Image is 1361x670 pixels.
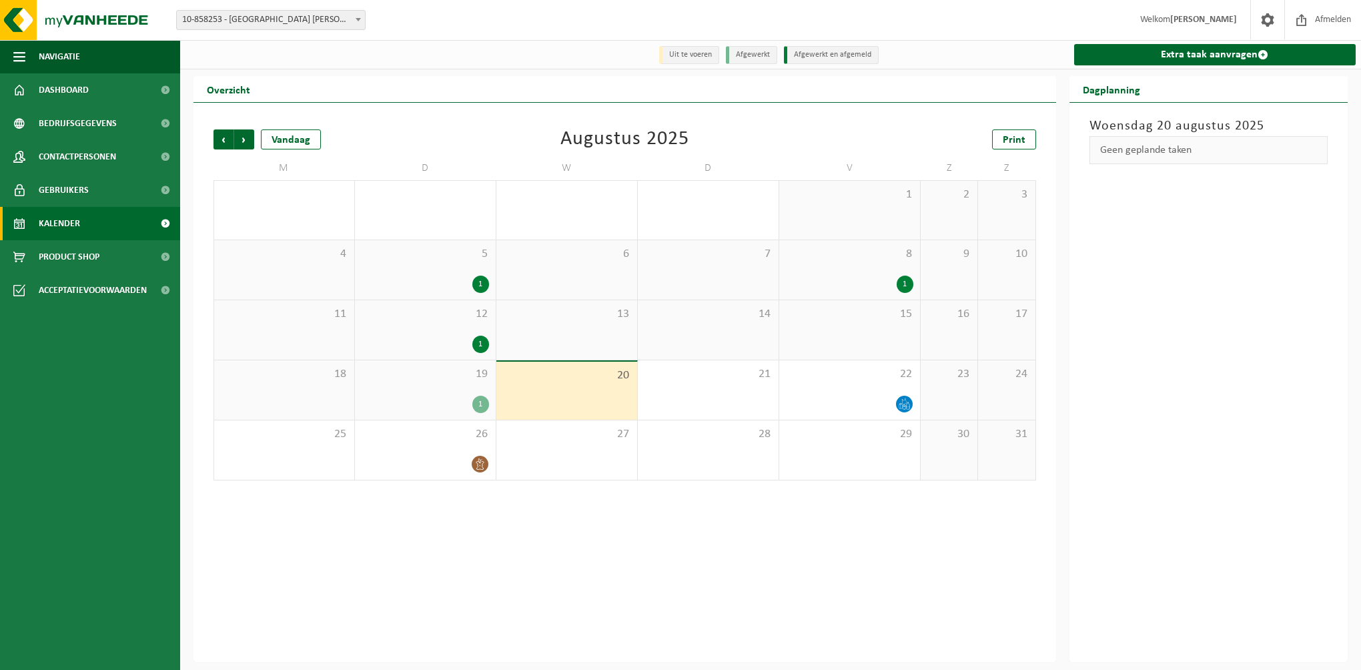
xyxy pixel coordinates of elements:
[560,129,689,149] div: Augustus 2025
[927,367,971,382] span: 23
[234,129,254,149] span: Volgende
[985,188,1028,202] span: 3
[1170,15,1237,25] strong: [PERSON_NAME]
[726,46,777,64] li: Afgewerkt
[355,156,496,180] td: D
[1069,76,1154,102] h2: Dagplanning
[644,247,772,262] span: 7
[927,247,971,262] span: 9
[786,367,913,382] span: 22
[39,207,80,240] span: Kalender
[503,427,630,442] span: 27
[921,156,978,180] td: Z
[985,427,1028,442] span: 31
[503,368,630,383] span: 20
[362,427,489,442] span: 26
[39,40,80,73] span: Navigatie
[362,307,489,322] span: 12
[177,11,365,29] span: 10-858253 - PHOENIX MECANO NV - DEINZE
[927,427,971,442] span: 30
[496,156,638,180] td: W
[472,276,489,293] div: 1
[221,427,348,442] span: 25
[176,10,366,30] span: 10-858253 - PHOENIX MECANO NV - DEINZE
[39,274,147,307] span: Acceptatievoorwaarden
[221,247,348,262] span: 4
[985,367,1028,382] span: 24
[39,140,116,174] span: Contactpersonen
[503,307,630,322] span: 13
[39,73,89,107] span: Dashboard
[786,247,913,262] span: 8
[472,336,489,353] div: 1
[985,307,1028,322] span: 17
[985,247,1028,262] span: 10
[261,129,321,149] div: Vandaag
[992,129,1036,149] a: Print
[1089,116,1328,136] h3: Woensdag 20 augustus 2025
[1003,135,1025,145] span: Print
[644,427,772,442] span: 28
[779,156,921,180] td: V
[213,129,234,149] span: Vorige
[221,307,348,322] span: 11
[644,307,772,322] span: 14
[897,276,913,293] div: 1
[927,188,971,202] span: 2
[786,427,913,442] span: 29
[644,367,772,382] span: 21
[193,76,264,102] h2: Overzicht
[39,107,117,140] span: Bedrijfsgegevens
[472,396,489,413] div: 1
[786,307,913,322] span: 15
[786,188,913,202] span: 1
[927,307,971,322] span: 16
[784,46,879,64] li: Afgewerkt en afgemeld
[221,367,348,382] span: 18
[362,367,489,382] span: 19
[978,156,1035,180] td: Z
[638,156,779,180] td: D
[39,240,99,274] span: Product Shop
[503,247,630,262] span: 6
[1074,44,1356,65] a: Extra taak aanvragen
[659,46,719,64] li: Uit te voeren
[362,247,489,262] span: 5
[39,174,89,207] span: Gebruikers
[213,156,355,180] td: M
[1089,136,1328,164] div: Geen geplande taken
